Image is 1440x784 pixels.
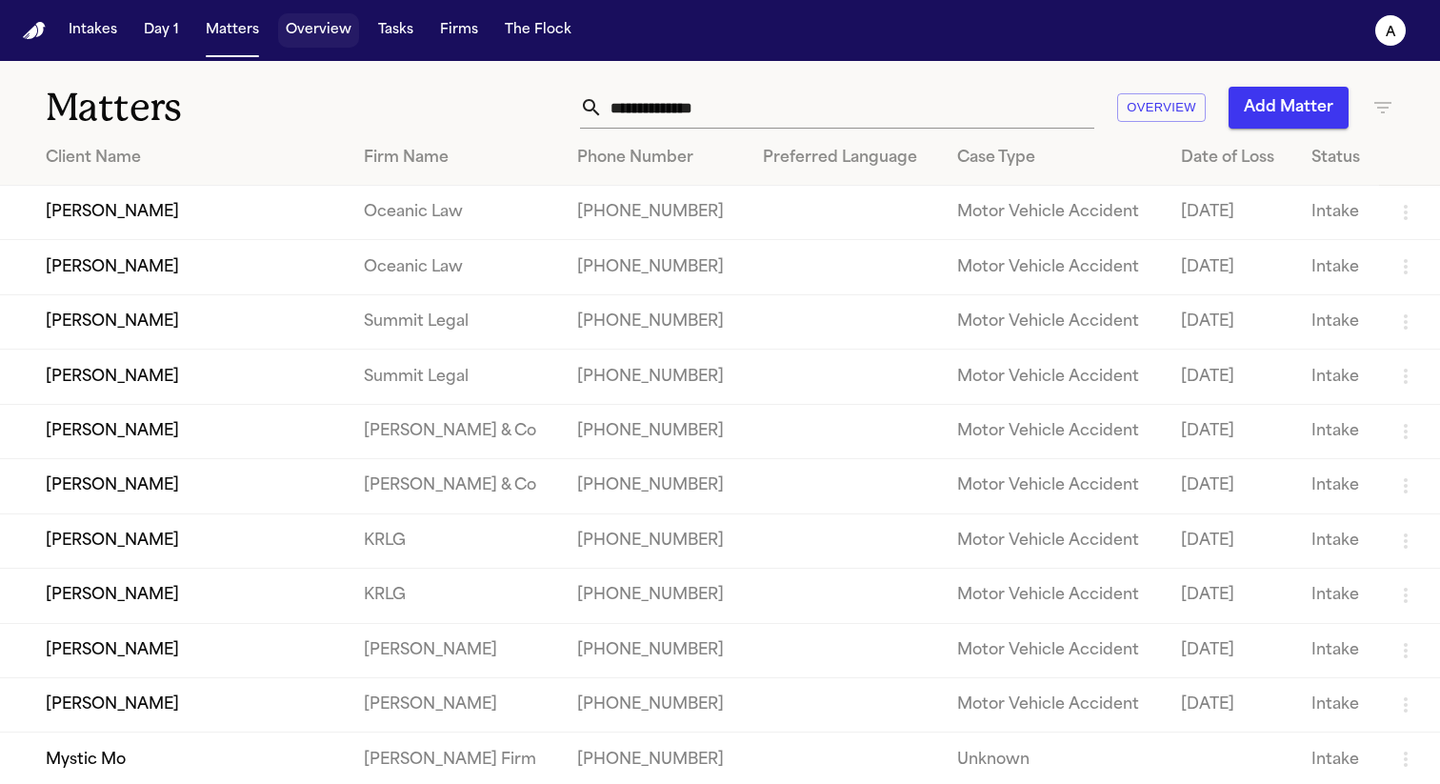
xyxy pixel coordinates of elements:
div: Preferred Language [763,147,927,170]
td: Motor Vehicle Accident [942,677,1165,732]
td: Motor Vehicle Accident [942,186,1165,240]
td: [PERSON_NAME] & Co [349,404,562,458]
td: Oceanic Law [349,240,562,294]
td: [DATE] [1166,350,1296,404]
h1: Matters [46,84,422,131]
td: Intake [1296,459,1379,513]
td: [PHONE_NUMBER] [562,569,749,623]
td: [DATE] [1166,623,1296,677]
td: Motor Vehicle Accident [942,459,1165,513]
td: Intake [1296,404,1379,458]
td: [PHONE_NUMBER] [562,186,749,240]
td: [DATE] [1166,404,1296,458]
div: Date of Loss [1181,147,1281,170]
button: Matters [198,13,267,48]
td: Intake [1296,569,1379,623]
td: [PERSON_NAME] & Co [349,459,562,513]
td: Intake [1296,294,1379,349]
button: Tasks [370,13,421,48]
td: Intake [1296,240,1379,294]
img: Finch Logo [23,22,46,40]
td: [PERSON_NAME] [349,677,562,732]
td: [PHONE_NUMBER] [562,677,749,732]
td: Motor Vehicle Accident [942,404,1165,458]
td: Intake [1296,623,1379,677]
td: [DATE] [1166,459,1296,513]
button: Day 1 [136,13,187,48]
td: Intake [1296,350,1379,404]
td: Intake [1296,677,1379,732]
td: Intake [1296,186,1379,240]
div: Status [1311,147,1364,170]
td: Motor Vehicle Accident [942,513,1165,568]
td: KRLG [349,569,562,623]
td: [DATE] [1166,677,1296,732]
td: [DATE] [1166,513,1296,568]
button: Add Matter [1229,87,1349,129]
td: Oceanic Law [349,186,562,240]
td: [DATE] [1166,569,1296,623]
td: [DATE] [1166,294,1296,349]
td: Motor Vehicle Accident [942,569,1165,623]
td: [PERSON_NAME] [349,623,562,677]
td: [PHONE_NUMBER] [562,294,749,349]
td: [PHONE_NUMBER] [562,404,749,458]
td: Motor Vehicle Accident [942,240,1165,294]
td: Summit Legal [349,350,562,404]
td: [PHONE_NUMBER] [562,350,749,404]
td: Motor Vehicle Accident [942,294,1165,349]
td: Intake [1296,513,1379,568]
div: Phone Number [577,147,733,170]
button: The Flock [497,13,579,48]
a: Home [23,22,46,40]
button: Overview [1117,93,1206,123]
button: Overview [278,13,359,48]
button: Intakes [61,13,125,48]
td: [PHONE_NUMBER] [562,623,749,677]
div: Client Name [46,147,333,170]
button: Firms [432,13,486,48]
td: [DATE] [1166,186,1296,240]
td: [PHONE_NUMBER] [562,240,749,294]
td: [DATE] [1166,240,1296,294]
td: KRLG [349,513,562,568]
td: [PHONE_NUMBER] [562,513,749,568]
td: Motor Vehicle Accident [942,623,1165,677]
td: Motor Vehicle Accident [942,350,1165,404]
td: [PHONE_NUMBER] [562,459,749,513]
div: Firm Name [364,147,547,170]
div: Case Type [957,147,1150,170]
td: Summit Legal [349,294,562,349]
